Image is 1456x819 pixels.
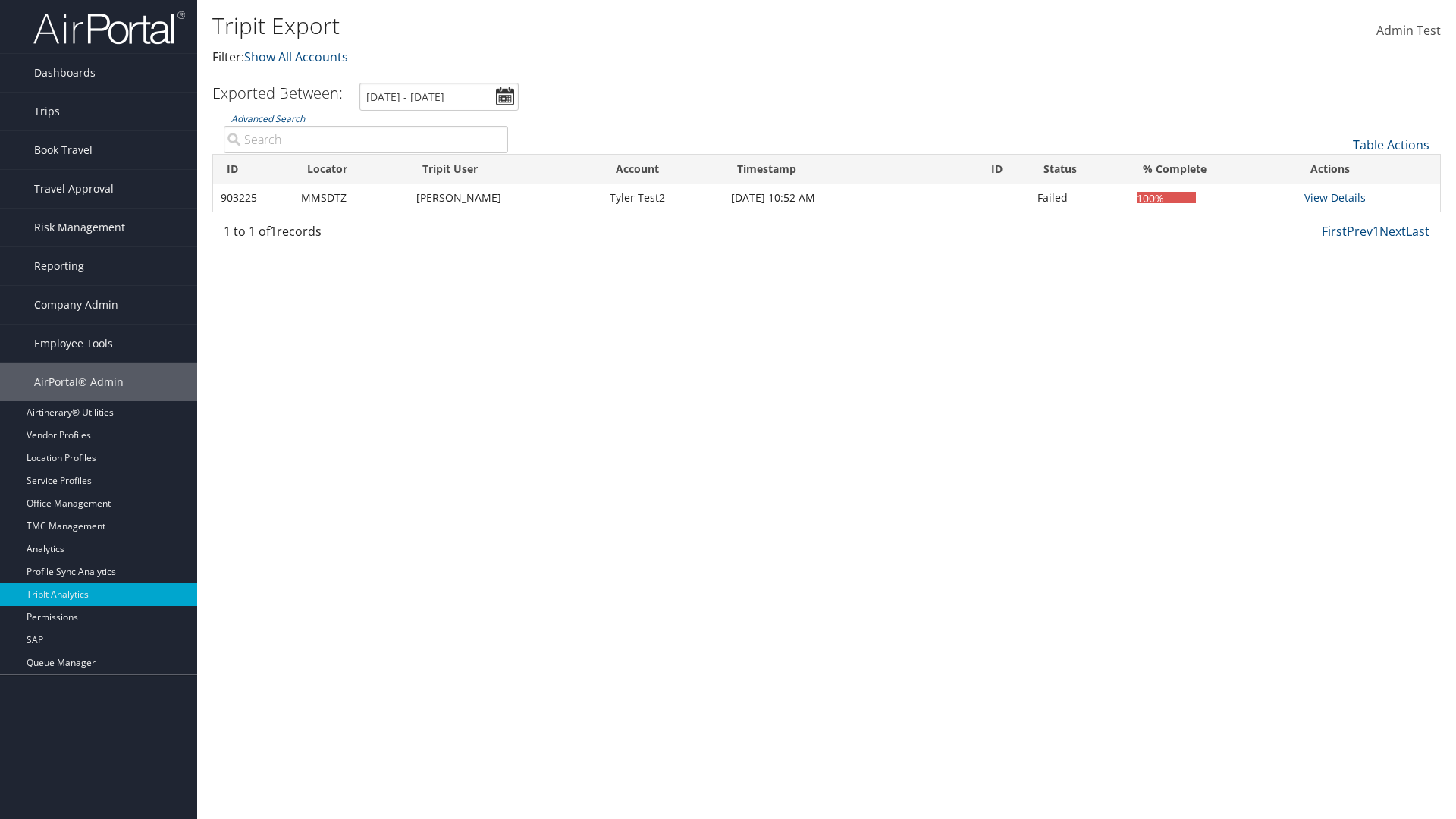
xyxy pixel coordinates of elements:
[231,112,305,125] a: Advanced Search
[409,155,602,184] th: Tripit User: activate to sort column descending
[224,222,508,248] div: 1 to 1 of records
[1353,136,1429,153] a: Table Actions
[1376,8,1441,55] a: Admin Test
[212,10,1031,42] h1: Tripit Export
[34,247,84,285] span: Reporting
[1129,155,1296,184] th: % Complete: activate to sort column ascending
[224,126,508,153] input: Advanced Search
[1304,190,1366,205] a: View Details
[33,10,185,45] img: airportal-logo.png
[270,223,277,240] span: 1
[212,48,1031,67] p: Filter:
[1347,223,1373,240] a: Prev
[1030,184,1130,212] td: Failed
[213,155,293,184] th: ID: activate to sort column ascending
[602,155,724,184] th: Account: activate to sort column ascending
[1379,223,1406,240] a: Next
[359,83,519,111] input: [DATE] - [DATE]
[34,170,114,208] span: Travel Approval
[34,363,124,401] span: AirPortal® Admin
[34,131,93,169] span: Book Travel
[244,49,348,65] a: Show All Accounts
[34,54,96,92] span: Dashboards
[977,155,1029,184] th: ID: activate to sort column ascending
[1376,22,1441,39] span: Admin Test
[1297,155,1440,184] th: Actions
[1137,192,1196,203] div: 100%
[34,325,113,362] span: Employee Tools
[293,184,409,212] td: MMSDTZ
[34,286,118,324] span: Company Admin
[293,155,409,184] th: Locator: activate to sort column ascending
[409,184,602,212] td: [PERSON_NAME]
[34,209,125,246] span: Risk Management
[212,83,343,103] h3: Exported Between:
[34,93,60,130] span: Trips
[1406,223,1429,240] a: Last
[723,155,977,184] th: Timestamp: activate to sort column ascending
[1322,223,1347,240] a: First
[213,184,293,212] td: 903225
[1030,155,1130,184] th: Status: activate to sort column ascending
[1373,223,1379,240] a: 1
[723,184,977,212] td: [DATE] 10:52 AM
[602,184,724,212] td: Tyler Test2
